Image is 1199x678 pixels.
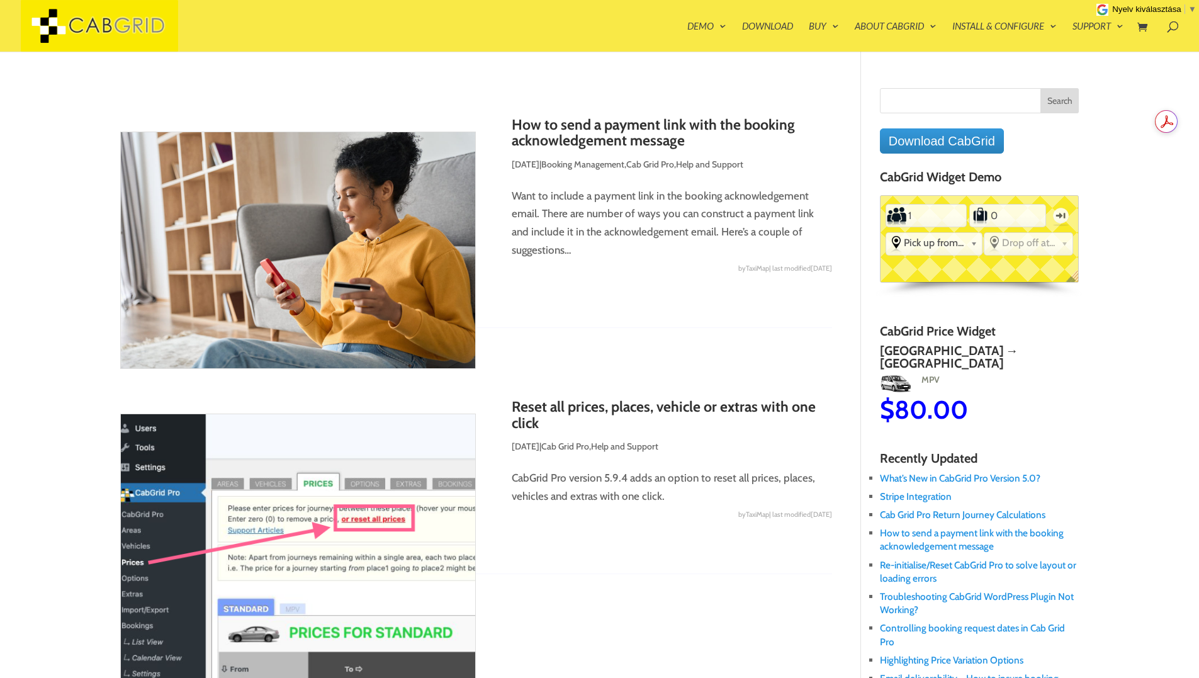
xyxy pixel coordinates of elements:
[746,506,769,524] span: TaxiMap
[1062,268,1088,295] span: English
[1055,394,1123,425] span: 22.00
[512,159,539,170] span: [DATE]
[1112,4,1196,14] a: Nyelv kiválasztása​
[742,21,793,52] a: Download
[1112,4,1181,14] span: Nyelv kiválasztása
[120,155,833,183] p: | , ,
[1072,21,1123,52] a: Support
[887,206,906,226] label: Number of Passengers
[875,374,902,385] span: MPV
[541,441,589,452] a: Cab Grid Pro
[512,398,816,431] a: Reset all prices, places, vehicle or extras with one click
[512,116,795,149] a: How to send a payment link with the booking acknowledgement message
[880,128,1004,154] a: Download CabGrid
[809,21,839,52] a: Buy
[626,159,674,170] a: Cab Grid Pro
[120,438,833,465] p: | ,
[811,510,832,519] span: [DATE]
[880,559,1076,584] a: Re-initialise/Reset CabGrid Pro to solve layout or loading errors
[1041,373,1083,393] img: Chauffeur
[880,472,1040,484] a: What’s New in CabGrid Pro Version 5.0?
[880,590,1074,616] a: Troubleshooting CabGrid WordPress Plugin Not Working?
[880,527,1064,552] a: How to send a payment link with the booking acknowledgement message
[1002,237,1057,249] span: Drop off at...
[676,159,743,170] a: Help and Support
[880,451,1079,472] h4: Recently Updated
[886,233,982,253] div: Select the place the starting address falls within
[120,259,833,278] div: by | last modified
[120,132,476,370] img: How to send a payment link with the booking acknowledgement message
[842,344,1041,422] a: [GEOGRAPHIC_DATA] → [GEOGRAPHIC_DATA]MPV80.00
[687,21,726,52] a: Demo
[952,21,1057,52] a: Install & Configure
[120,506,833,524] div: by | last modified
[1049,201,1072,230] label: One-way
[120,187,833,260] p: Want to include a payment link in the booking acknowledgement email. There are number of ways you...
[989,206,1027,226] input: Number of Suitcases
[907,206,946,226] input: Number of Passengers
[120,469,833,506] p: CabGrid Pro version 5.9.4 adds an option to reset all prices, places, vehicles and extras with on...
[880,490,952,502] a: Stripe Integration
[880,509,1045,521] a: Cab Grid Pro Return Journey Calculations
[971,206,989,226] label: Number of Suitcases
[842,344,1041,370] h2: [GEOGRAPHIC_DATA] → [GEOGRAPHIC_DATA]
[984,233,1073,253] div: Select the place the destination address is within
[1040,88,1079,113] input: Search
[811,264,832,273] span: [DATE]
[856,394,930,425] span: 80.00
[1188,4,1196,14] span: ▼
[1041,394,1055,425] span: $
[855,21,937,52] a: About CabGrid
[591,441,658,452] a: Help and Support
[880,622,1065,647] a: Controlling booking request dates in Cab Grid Pro
[880,654,1023,666] a: Highlighting Price Variation Options
[880,170,1079,190] h4: CabGrid Widget Demo
[541,159,624,170] a: Booking Management
[880,324,1079,344] h4: CabGrid Price Widget
[746,259,769,278] span: TaxiMap
[904,237,965,249] span: Pick up from...
[1185,4,1185,14] span: ​
[512,441,539,452] span: [DATE]
[21,18,178,31] a: CabGrid Taxi Plugin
